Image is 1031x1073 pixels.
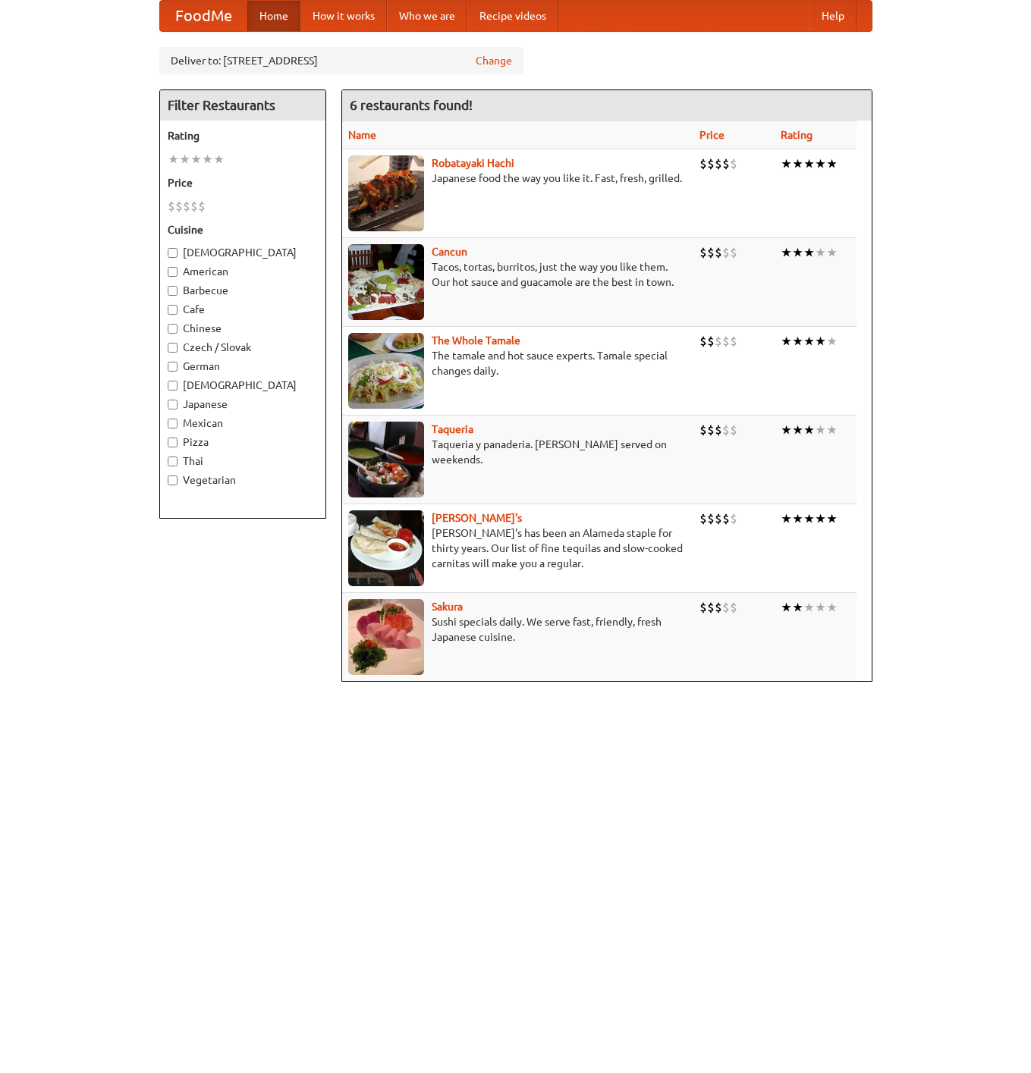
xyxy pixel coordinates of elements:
[699,244,707,261] li: $
[168,378,318,393] label: [DEMOGRAPHIC_DATA]
[781,129,813,141] a: Rating
[699,422,707,438] li: $
[168,362,178,372] input: German
[803,155,815,172] li: ★
[432,423,473,435] a: Taqueria
[348,171,687,186] p: Japanese food the way you like it. Fast, fresh, grilled.
[168,359,318,374] label: German
[202,151,213,168] li: ★
[168,340,318,355] label: Czech / Slovak
[168,305,178,315] input: Cafe
[198,198,206,215] li: $
[792,510,803,527] li: ★
[792,244,803,261] li: ★
[179,151,190,168] li: ★
[730,422,737,438] li: $
[387,1,467,31] a: Who we are
[348,348,687,378] p: The tamale and hot sauce experts. Tamale special changes daily.
[160,1,247,31] a: FoodMe
[792,599,803,616] li: ★
[803,599,815,616] li: ★
[715,599,722,616] li: $
[815,510,826,527] li: ★
[730,155,737,172] li: $
[168,283,318,298] label: Barbecue
[707,244,715,261] li: $
[826,422,838,438] li: ★
[722,155,730,172] li: $
[432,334,520,347] a: The Whole Tamale
[707,510,715,527] li: $
[781,333,792,350] li: ★
[722,333,730,350] li: $
[803,422,815,438] li: ★
[168,419,178,428] input: Mexican
[815,155,826,172] li: ★
[826,599,838,616] li: ★
[699,333,707,350] li: $
[815,244,826,261] li: ★
[815,333,826,350] li: ★
[168,267,178,277] input: American
[168,128,318,143] h5: Rating
[168,248,178,258] input: [DEMOGRAPHIC_DATA]
[781,510,792,527] li: ★
[792,333,803,350] li: ★
[348,510,424,586] img: pedros.jpg
[300,1,387,31] a: How it works
[476,53,512,68] a: Change
[348,422,424,497] img: taqueria.jpg
[432,601,463,613] a: Sakura
[168,151,179,168] li: ★
[350,98,473,112] ng-pluralize: 6 restaurants found!
[699,129,725,141] a: Price
[168,264,318,279] label: American
[168,321,318,336] label: Chinese
[792,422,803,438] li: ★
[168,475,178,485] input: Vegetarian
[826,155,838,172] li: ★
[715,422,722,438] li: $
[168,472,318,488] label: Vegetarian
[168,286,178,296] input: Barbecue
[826,333,838,350] li: ★
[183,198,190,215] li: $
[792,155,803,172] li: ★
[815,422,826,438] li: ★
[826,244,838,261] li: ★
[168,222,318,237] h5: Cuisine
[348,244,424,320] img: cancun.jpg
[699,155,707,172] li: $
[815,599,826,616] li: ★
[348,259,687,290] p: Tacos, tortas, burritos, just the way you like them. Our hot sauce and guacamole are the best in ...
[168,245,318,260] label: [DEMOGRAPHIC_DATA]
[730,599,737,616] li: $
[715,155,722,172] li: $
[707,599,715,616] li: $
[175,198,183,215] li: $
[168,397,318,412] label: Japanese
[715,510,722,527] li: $
[159,47,523,74] div: Deliver to: [STREET_ADDRESS]
[722,599,730,616] li: $
[168,175,318,190] h5: Price
[168,456,178,466] input: Thai
[247,1,300,31] a: Home
[432,157,514,169] b: Robatayaki Hachi
[168,343,178,353] input: Czech / Slovak
[781,599,792,616] li: ★
[699,599,707,616] li: $
[707,333,715,350] li: $
[348,333,424,409] img: wholetamale.jpg
[348,526,687,571] p: [PERSON_NAME]'s has been an Alameda staple for thirty years. Our list of fine tequilas and slow-c...
[168,416,318,431] label: Mexican
[707,155,715,172] li: $
[781,244,792,261] li: ★
[781,422,792,438] li: ★
[348,437,687,467] p: Taqueria y panaderia. [PERSON_NAME] served on weekends.
[809,1,857,31] a: Help
[715,244,722,261] li: $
